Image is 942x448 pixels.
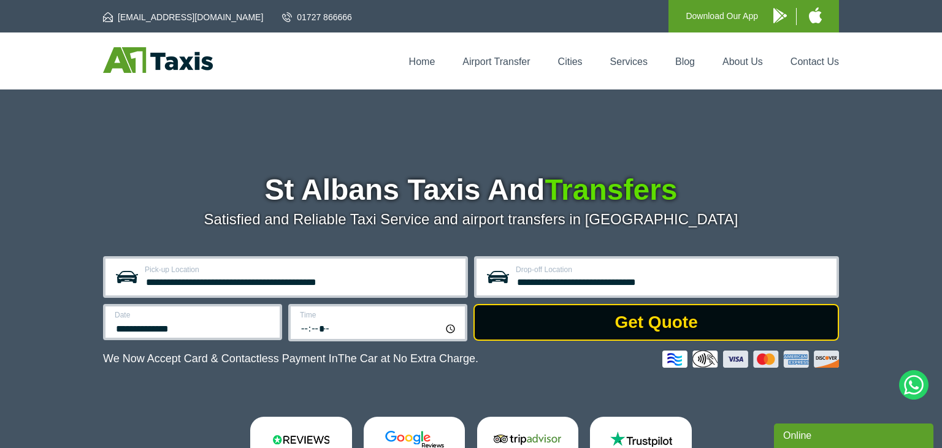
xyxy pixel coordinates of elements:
[103,11,263,23] a: [EMAIL_ADDRESS][DOMAIN_NAME]
[545,173,677,206] span: Transfers
[409,56,435,67] a: Home
[282,11,352,23] a: 01727 866666
[103,47,213,73] img: A1 Taxis St Albans LTD
[662,351,839,368] img: Credit And Debit Cards
[791,56,839,67] a: Contact Us
[675,56,695,67] a: Blog
[115,311,272,319] label: Date
[686,9,758,24] p: Download Our App
[809,7,822,23] img: A1 Taxis iPhone App
[462,56,530,67] a: Airport Transfer
[773,8,787,23] img: A1 Taxis Android App
[774,421,936,448] iframe: chat widget
[473,304,839,341] button: Get Quote
[722,56,763,67] a: About Us
[145,266,458,273] label: Pick-up Location
[610,56,648,67] a: Services
[103,211,839,228] p: Satisfied and Reliable Taxi Service and airport transfers in [GEOGRAPHIC_DATA]
[103,352,478,365] p: We Now Accept Card & Contactless Payment In
[103,175,839,205] h1: St Albans Taxis And
[516,266,829,273] label: Drop-off Location
[558,56,583,67] a: Cities
[338,352,478,365] span: The Car at No Extra Charge.
[300,311,458,319] label: Time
